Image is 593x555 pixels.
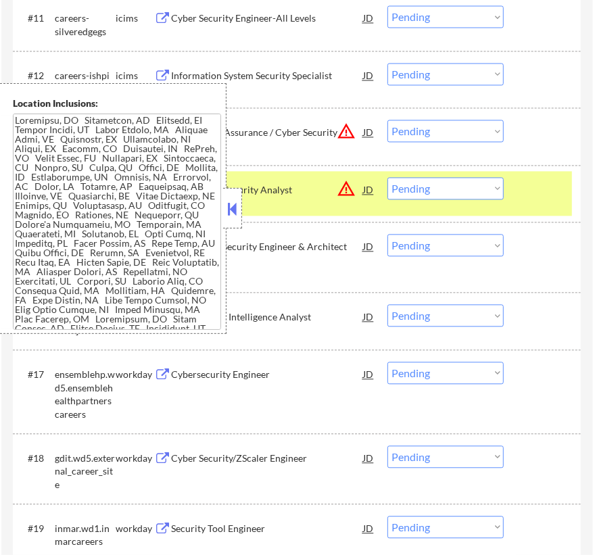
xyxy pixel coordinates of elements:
[116,368,154,381] div: workday
[171,310,363,324] div: Cyber Threat Intelligence Analyst
[28,69,44,82] div: #12
[362,234,375,258] div: JD
[171,69,363,95] div: Information System Security Specialist (Remote)
[362,362,375,386] div: JD
[28,11,44,25] div: #11
[55,69,116,82] div: careers-ishpi
[362,63,375,87] div: JD
[28,522,44,535] div: #19
[55,368,116,420] div: ensemblehp.wd5.ensemblehealthpartnerscareers
[362,5,375,30] div: JD
[55,452,116,491] div: gdit.wd5.external_career_site
[171,126,363,152] div: Information Assurance / Cyber Security Analyst
[55,11,116,38] div: careers-silveredgegs
[55,522,116,548] div: inmar.wd1.inmarcareers
[171,522,363,535] div: Security Tool Engineer
[171,368,363,381] div: Cybersecurity Engineer
[362,177,375,201] div: JD
[116,522,154,535] div: workday
[362,516,375,540] div: JD
[362,120,375,144] div: JD
[171,452,363,465] div: Cyber Security/ZScaler Engineer
[362,445,375,470] div: JD
[28,452,44,465] div: #18
[171,183,363,197] div: Information Security Analyst
[116,452,154,465] div: workday
[171,11,363,25] div: Cyber Security Engineer-All Levels
[337,122,356,141] button: warning_amber
[337,179,356,198] button: warning_amber
[116,11,154,25] div: icims
[362,304,375,329] div: JD
[116,69,154,82] div: icims
[28,368,44,381] div: #17
[171,240,363,254] div: Application Security Engineer & Architect
[13,97,221,110] div: Location Inclusions:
